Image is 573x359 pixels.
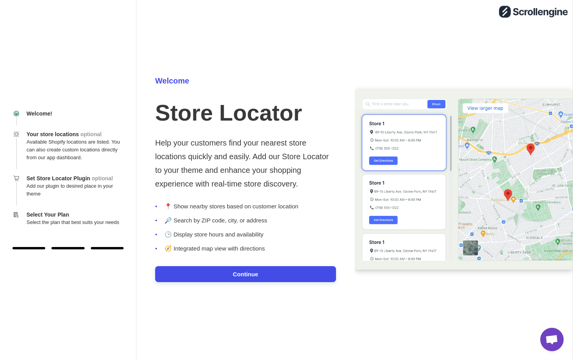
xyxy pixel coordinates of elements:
[27,174,124,182] h4: Set Store Locator Plugin
[27,138,124,162] p: Available Shopify locations are listed. You can also create custom locations directly from our ap...
[540,328,564,351] div: Open chat
[27,130,124,138] h4: Your store locations
[80,131,101,137] span: optional
[155,231,336,238] li: 🕒 Display store hours and availability
[155,77,336,85] p: Welcome
[27,110,52,117] h4: Welcome!
[92,175,113,181] span: optional
[155,217,336,224] li: 🔎 Search by ZIP code, city, or address
[355,89,573,270] img: onboarding
[27,219,119,226] p: Select the plan that best suits your needs
[155,266,336,282] button: Continue
[27,182,124,198] p: Add our plugin to desired place in your theme
[155,245,336,252] li: 🧭 Integrated map view with directions
[155,136,336,191] p: Help your customers find your nearest store locations quickly and easily. Add our Store Locator t...
[27,211,119,219] h4: Select Your Plan
[155,203,336,210] li: 📍 Show nearby stores based on customer location
[155,97,336,128] h1: Store Locator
